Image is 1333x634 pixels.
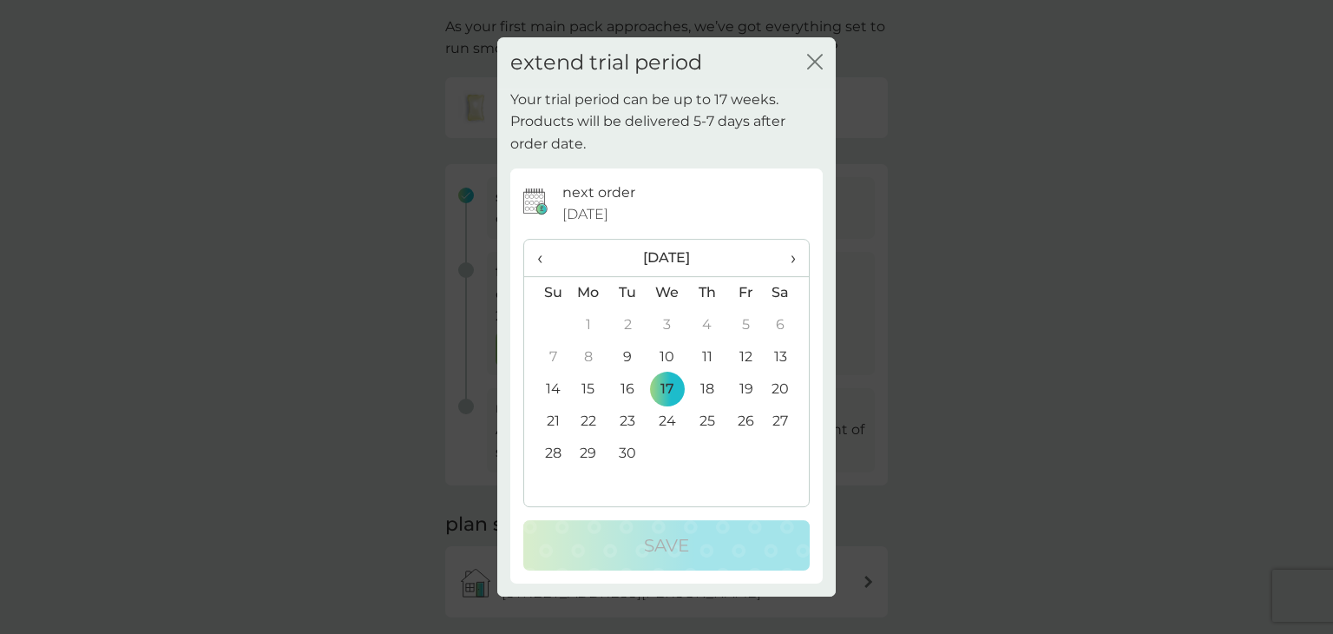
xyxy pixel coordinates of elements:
th: We [647,276,687,309]
th: Mo [568,276,608,309]
td: 27 [765,406,809,438]
th: Tu [608,276,647,309]
p: Your trial period can be up to 17 weeks. Products will be delivered 5-7 days after order date. [510,89,823,155]
td: 28 [524,438,568,470]
th: Fr [726,276,765,309]
th: Su [524,276,568,309]
button: close [807,54,823,72]
td: 25 [687,406,726,438]
td: 4 [687,309,726,341]
td: 20 [765,373,809,406]
td: 18 [687,373,726,406]
td: 22 [568,406,608,438]
td: 24 [647,406,687,438]
td: 19 [726,373,765,406]
td: 12 [726,341,765,373]
p: Save [644,532,689,559]
h2: extend trial period [510,50,702,76]
span: ‹ [537,240,555,276]
th: Sa [765,276,809,309]
p: next order [562,182,635,204]
td: 5 [726,309,765,341]
td: 10 [647,341,687,373]
td: 7 [524,341,568,373]
td: 16 [608,373,647,406]
th: [DATE] [568,240,765,277]
button: Save [523,520,810,571]
td: 29 [568,438,608,470]
td: 26 [726,406,765,438]
td: 2 [608,309,647,341]
span: › [778,240,796,276]
td: 3 [647,309,687,341]
td: 9 [608,341,647,373]
td: 15 [568,373,608,406]
span: [DATE] [562,203,608,226]
td: 13 [765,341,809,373]
td: 8 [568,341,608,373]
td: 14 [524,373,568,406]
td: 21 [524,406,568,438]
th: Th [687,276,726,309]
td: 17 [647,373,687,406]
td: 11 [687,341,726,373]
td: 6 [765,309,809,341]
td: 1 [568,309,608,341]
td: 30 [608,438,647,470]
td: 23 [608,406,647,438]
